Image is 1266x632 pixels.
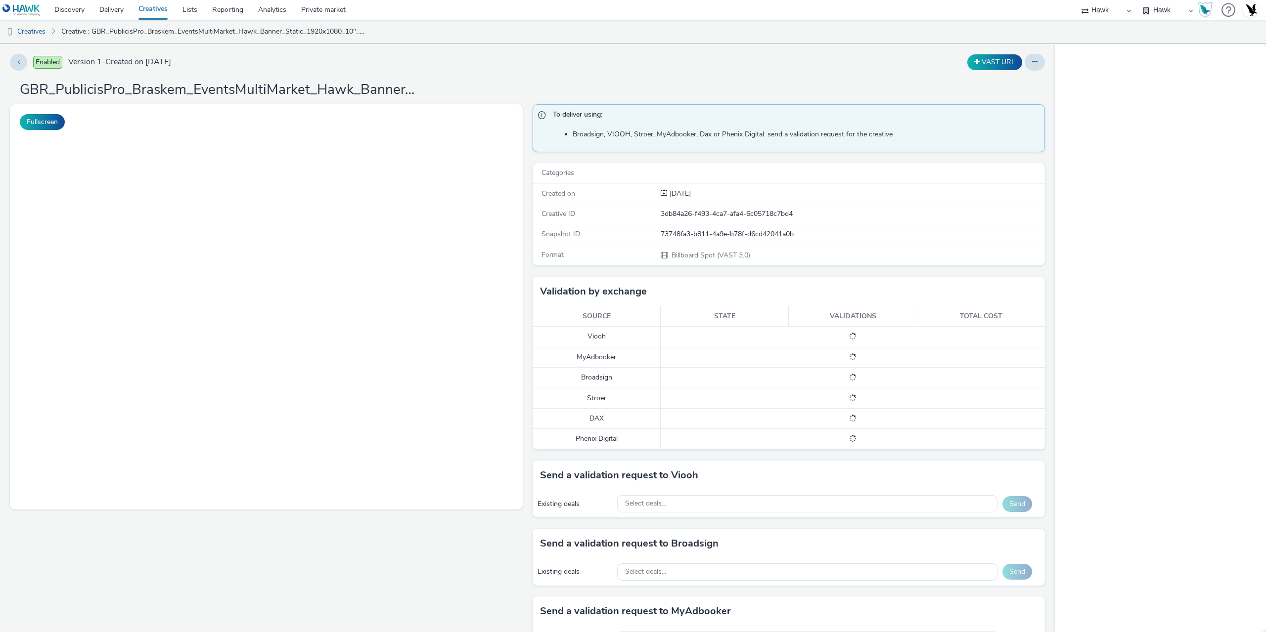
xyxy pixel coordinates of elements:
[1198,2,1213,18] img: Hawk Academy
[668,189,691,198] span: [DATE]
[540,604,731,619] h3: Send a validation request to MyAdbooker
[1243,2,1258,17] img: Account UK
[661,209,1044,219] div: 3db84a26-f493-4ca7-afa4-6c05718c7bd4
[625,568,666,576] span: Select deals...
[965,54,1025,70] div: Duplicate the creative as a VAST URL
[533,388,661,408] td: Stroer
[538,567,613,577] div: Existing deals
[542,209,575,218] span: Creative ID
[668,189,691,199] div: Creation 19 September 2025, 17:19
[533,409,661,429] td: DAX
[1002,496,1032,512] button: Send
[540,468,698,483] h3: Send a validation request to Viooh
[20,81,415,99] h1: GBR_PublicisPro_Braskem_EventsMultiMarket_Hawk_Banner_Static_1920x1080_10"_SustainableBrand_US_20...
[967,54,1022,70] button: VAST URL
[533,306,661,327] th: Source
[20,114,65,130] button: Fullscreen
[533,429,661,449] td: Phenix Digital
[542,229,580,239] span: Snapshot ID
[542,168,574,177] span: Categories
[542,189,575,198] span: Created on
[661,306,789,327] th: State
[533,347,661,367] td: MyAdbooker
[553,110,1035,123] span: To deliver using:
[540,284,647,299] h3: Validation by exchange
[538,499,613,509] div: Existing deals
[5,27,15,37] img: dooh
[33,56,62,69] span: Enabled
[625,500,666,508] span: Select deals...
[1198,2,1217,18] a: Hawk Academy
[533,368,661,388] td: Broadsign
[789,306,917,327] th: Validations
[540,536,719,551] h3: Send a validation request to Broadsign
[56,20,373,43] a: Creative : GBR_PublicisPro_Braskem_EventsMultiMarket_Hawk_Banner_Static_1920x1080_10"_Sustainable...
[917,306,1045,327] th: Total cost
[671,251,750,260] span: Billboard Spot (VAST 3.0)
[533,327,661,347] td: Viooh
[2,4,41,16] img: undefined Logo
[573,129,1040,139] li: Broadsign, VIOOH, Stroer, MyAdbooker, Dax or Phenix Digital: send a validation request for the cr...
[1002,564,1032,580] button: Send
[661,229,1044,239] div: 73748fa3-b811-4a9e-b78f-d6cd42041a0b
[68,56,171,68] span: Version 1 - Created on [DATE]
[542,250,564,259] span: Format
